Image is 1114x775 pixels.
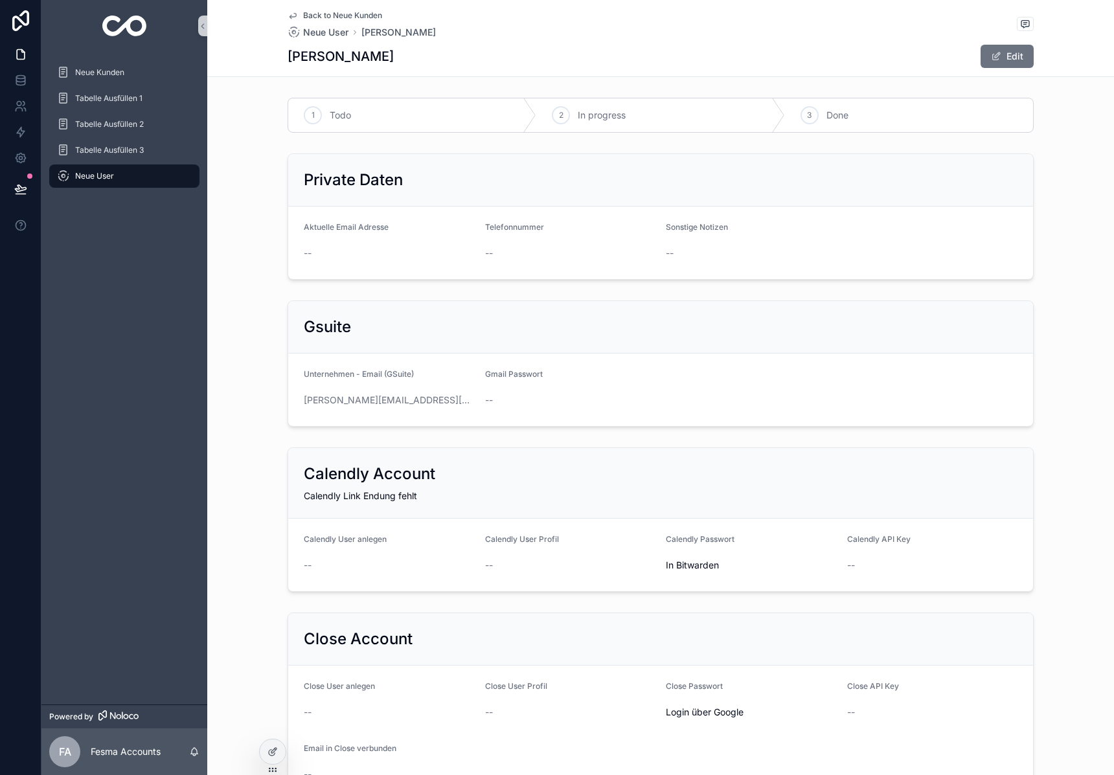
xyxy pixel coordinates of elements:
span: -- [847,559,855,572]
h2: Private Daten [304,170,403,190]
span: Sonstige Notizen [666,222,728,232]
a: Neue Kunden [49,61,199,84]
span: Gmail Passwort [485,369,543,379]
span: Neue Kunden [75,67,124,78]
span: Tabelle Ausfüllen 3 [75,145,144,155]
div: scrollable content [41,52,207,205]
span: Calendly Link Endung fehlt [304,490,417,501]
span: -- [304,559,312,572]
span: 3 [807,110,812,120]
span: Close Passwort [666,681,723,691]
span: -- [847,706,855,719]
a: [PERSON_NAME] [361,26,436,39]
span: Calendly Passwort [666,534,734,544]
a: Tabelle Ausfüllen 1 [49,87,199,110]
span: Telefonnummer [485,222,544,232]
img: App logo [102,16,147,36]
a: Neue User [288,26,348,39]
span: 1 [312,110,315,120]
a: [PERSON_NAME][EMAIL_ADDRESS][DOMAIN_NAME] [304,394,475,407]
a: Powered by [41,704,207,728]
span: Close User Profil [485,681,547,691]
span: Email in Close verbunden [304,743,396,753]
span: Neue User [303,26,348,39]
span: Neue User [75,171,114,181]
span: FA [59,744,71,759]
span: Close API Key [847,681,899,691]
span: Powered by [49,712,93,722]
h2: Gsuite [304,317,351,337]
span: Calendly API Key [847,534,911,544]
h2: Close Account [304,629,413,649]
span: Aktuelle Email Adresse [304,222,389,232]
span: Unternehmen - Email (GSuite) [304,369,414,379]
h2: Calendly Account [304,464,435,484]
span: Done [826,109,848,122]
span: -- [304,247,312,260]
span: Todo [330,109,351,122]
span: Calendly User Profil [485,534,559,544]
a: Back to Neue Kunden [288,10,382,21]
a: Tabelle Ausfüllen 2 [49,113,199,136]
span: -- [485,706,493,719]
a: Tabelle Ausfüllen 3 [49,139,199,162]
span: Close User anlegen [304,681,375,691]
span: Back to Neue Kunden [303,10,382,21]
span: Login über Google [666,706,837,719]
span: In progress [578,109,626,122]
span: In Bitwarden [666,559,837,572]
span: Calendly User anlegen [304,534,387,544]
span: -- [485,559,493,572]
button: Edit [981,45,1034,68]
span: -- [666,247,674,260]
p: Fesma Accounts [91,745,161,758]
span: 2 [559,110,563,120]
span: -- [485,247,493,260]
span: -- [485,394,493,407]
h1: [PERSON_NAME] [288,47,394,65]
a: Neue User [49,164,199,188]
span: Tabelle Ausfüllen 2 [75,119,144,129]
span: Tabelle Ausfüllen 1 [75,93,142,104]
span: -- [304,706,312,719]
